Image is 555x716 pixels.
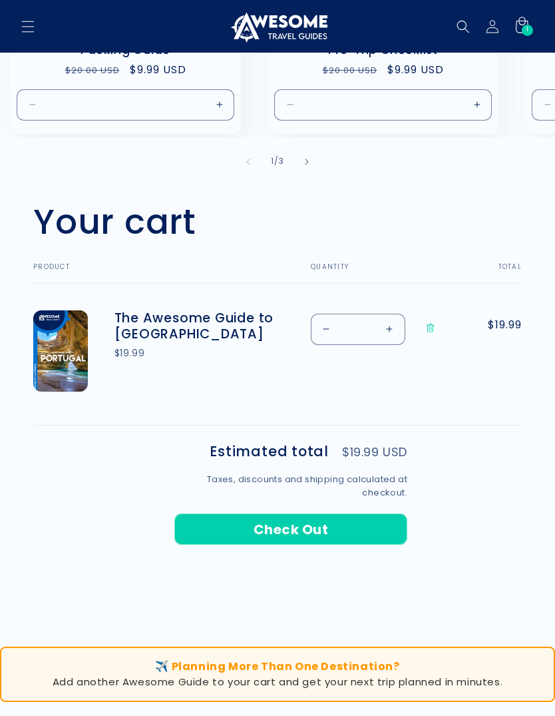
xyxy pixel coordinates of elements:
[274,155,279,168] span: /
[526,25,529,36] span: 1
[341,314,375,345] input: Quantity for The Awesome Guide to Portugal
[13,12,43,41] summary: Menu
[234,147,263,177] button: Slide left
[228,11,327,43] img: Awesome Travel Guides
[174,571,407,600] iframe: PayPal-paypal
[114,310,277,342] a: The Awesome Guide to [GEOGRAPHIC_DATA]
[23,43,228,57] a: Packing Guide
[279,155,284,168] span: 3
[342,446,407,458] p: $19.99 USD
[277,263,458,284] th: Quantity
[419,314,442,343] a: Remove The Awesome Guide to Portugal
[223,5,333,47] a: Awesome Travel Guides
[104,89,148,121] input: Quantity for Default Title
[174,514,407,545] button: Check Out
[281,43,485,57] a: Pre-Trip Checklist
[458,263,522,284] th: Total
[33,200,196,243] h1: Your cart
[155,659,399,674] span: ✈️ Planning More Than One Destination?
[292,147,321,177] button: Slide right
[210,445,329,459] h2: Estimated total
[33,263,277,284] th: Product
[449,12,478,41] summary: Search
[271,155,274,168] span: 1
[362,89,405,121] input: Quantity for Default Title
[114,346,277,360] div: $19.99
[174,473,407,499] small: Taxes, discounts and shipping calculated at checkout.
[484,317,522,333] span: $19.99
